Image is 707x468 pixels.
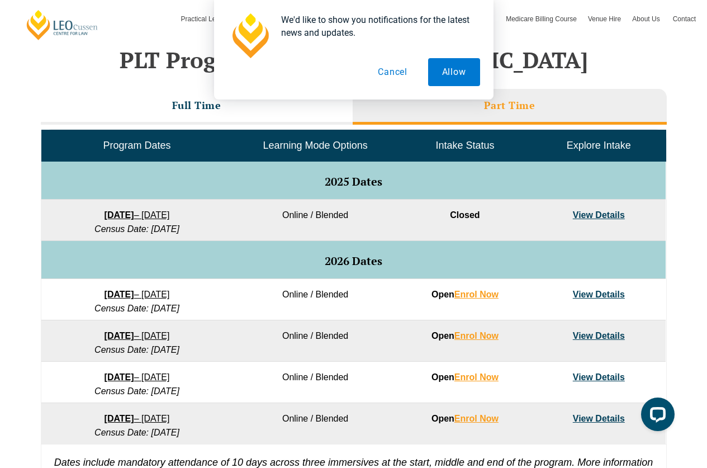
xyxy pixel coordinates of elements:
a: [DATE]– [DATE] [105,372,170,382]
span: Program Dates [103,140,170,151]
span: Explore Intake [567,140,631,151]
a: Enrol Now [454,331,499,341]
span: Learning Mode Options [263,140,368,151]
h3: Part Time [484,99,535,112]
strong: [DATE] [105,331,134,341]
span: 2026 Dates [325,253,382,268]
strong: Open [431,414,499,423]
a: Enrol Now [454,372,499,382]
a: View Details [573,372,625,382]
em: Census Date: [DATE] [94,386,179,396]
strong: Open [431,372,499,382]
iframe: LiveChat chat widget [632,393,679,440]
em: Census Date: [DATE] [94,345,179,354]
em: Census Date: [DATE] [94,428,179,437]
em: Census Date: [DATE] [94,304,179,313]
a: [DATE]– [DATE] [105,290,170,299]
span: Closed [450,210,480,220]
a: View Details [573,331,625,341]
a: Enrol Now [454,414,499,423]
td: Online / Blended [232,403,398,445]
span: Intake Status [435,140,494,151]
strong: Open [431,331,499,341]
span: 2025 Dates [325,174,382,189]
div: We'd like to show you notifications for the latest news and updates. [272,13,480,39]
button: Cancel [364,58,421,86]
a: View Details [573,210,625,220]
strong: [DATE] [105,372,134,382]
button: Allow [428,58,480,86]
strong: [DATE] [105,210,134,220]
td: Online / Blended [232,200,398,241]
img: notification icon [227,13,272,58]
td: Online / Blended [232,362,398,403]
a: [DATE]– [DATE] [105,414,170,423]
strong: [DATE] [105,414,134,423]
td: Online / Blended [232,279,398,320]
h3: Full Time [172,99,221,112]
em: Census Date: [DATE] [94,224,179,234]
a: [DATE]– [DATE] [105,210,170,220]
a: [DATE]– [DATE] [105,331,170,341]
strong: Open [431,290,499,299]
a: Enrol Now [454,290,499,299]
td: Online / Blended [232,320,398,362]
strong: [DATE] [105,290,134,299]
a: View Details [573,290,625,299]
a: View Details [573,414,625,423]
